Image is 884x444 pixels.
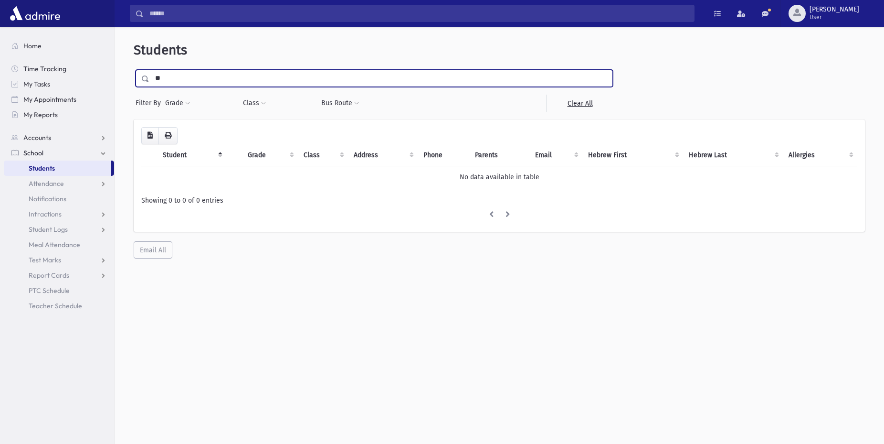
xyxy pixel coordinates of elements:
span: Report Cards [29,271,69,280]
span: Infractions [29,210,62,218]
th: Parents [469,144,529,166]
a: Student Logs [4,222,114,237]
button: Class [242,95,266,112]
a: School [4,145,114,161]
div: Showing 0 to 0 of 0 entries [141,195,857,206]
a: Attendance [4,176,114,191]
button: Bus Route [321,95,359,112]
a: Report Cards [4,268,114,283]
a: Students [4,161,111,176]
th: Grade: activate to sort column ascending [242,144,298,166]
span: Home [23,42,42,50]
button: Print [158,127,178,144]
a: Infractions [4,206,114,222]
span: Time Tracking [23,65,66,73]
span: My Tasks [23,80,50,88]
span: Notifications [29,195,66,203]
button: CSV [141,127,159,144]
span: PTC Schedule [29,286,70,295]
span: My Appointments [23,95,76,104]
span: Test Marks [29,256,61,264]
button: Email All [134,241,172,259]
th: Allergies: activate to sort column ascending [783,144,857,166]
span: Teacher Schedule [29,302,82,310]
a: Teacher Schedule [4,298,114,314]
span: Students [134,42,187,58]
span: Student Logs [29,225,68,234]
a: Clear All [547,95,613,112]
span: Accounts [23,133,51,142]
th: Phone [418,144,469,166]
a: Home [4,38,114,54]
a: PTC Schedule [4,283,114,298]
span: School [23,149,43,157]
img: AdmirePro [8,4,63,23]
a: My Reports [4,107,114,122]
span: Students [29,164,55,173]
th: Hebrew First: activate to sort column ascending [582,144,683,166]
th: Address: activate to sort column ascending [348,144,417,166]
span: Meal Attendance [29,240,80,249]
a: Test Marks [4,252,114,268]
a: My Tasks [4,76,114,92]
a: Time Tracking [4,61,114,76]
button: Grade [165,95,190,112]
td: No data available in table [141,166,857,188]
span: My Reports [23,110,58,119]
a: Accounts [4,130,114,145]
span: [PERSON_NAME] [810,6,859,13]
a: My Appointments [4,92,114,107]
span: Filter By [136,98,165,108]
a: Meal Attendance [4,237,114,252]
th: Email: activate to sort column ascending [529,144,582,166]
a: Notifications [4,191,114,206]
th: Student: activate to sort column descending [157,144,226,166]
th: Hebrew Last: activate to sort column ascending [683,144,782,166]
input: Search [144,5,694,22]
th: Class: activate to sort column ascending [298,144,348,166]
span: Attendance [29,179,64,188]
span: User [810,13,859,21]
